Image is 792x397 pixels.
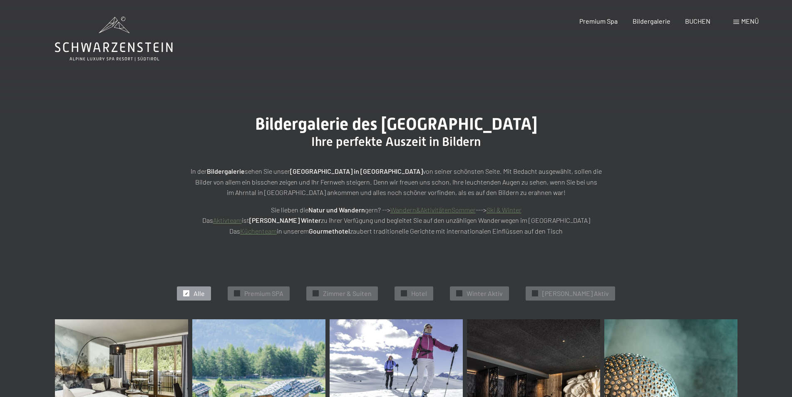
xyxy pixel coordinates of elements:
[207,167,245,175] strong: Bildergalerie
[411,289,427,298] span: Hotel
[542,289,609,298] span: [PERSON_NAME] Aktiv
[390,206,476,214] a: Wandern&AktivitätenSommer
[579,17,618,25] a: Premium Spa
[255,114,537,134] span: Bildergalerie des [GEOGRAPHIC_DATA]
[534,291,537,296] span: ✓
[458,291,461,296] span: ✓
[311,134,481,149] span: Ihre perfekte Auszeit in Bildern
[685,17,710,25] a: BUCHEN
[308,206,365,214] strong: Natur und Wandern
[290,167,423,175] strong: [GEOGRAPHIC_DATA] in [GEOGRAPHIC_DATA]
[309,227,350,235] strong: Gourmethotel
[314,291,318,296] span: ✓
[194,289,205,298] span: Alle
[236,291,239,296] span: ✓
[185,291,188,296] span: ✓
[467,289,503,298] span: Winter Aktiv
[213,216,242,224] a: Aktivteam
[323,289,372,298] span: Zimmer & Suiten
[188,205,604,237] p: Sie lieben die gern? --> ---> Das ist zu Ihrer Verfügung und begleitet Sie auf den unzähligen Wan...
[240,227,277,235] a: Küchenteam
[487,206,521,214] a: Ski & Winter
[244,289,283,298] span: Premium SPA
[188,166,604,198] p: In der sehen Sie unser von seiner schönsten Seite. Mit Bedacht ausgewählt, sollen die Bilder von ...
[249,216,321,224] strong: [PERSON_NAME] Winter
[633,17,670,25] a: Bildergalerie
[402,291,406,296] span: ✓
[741,17,759,25] span: Menü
